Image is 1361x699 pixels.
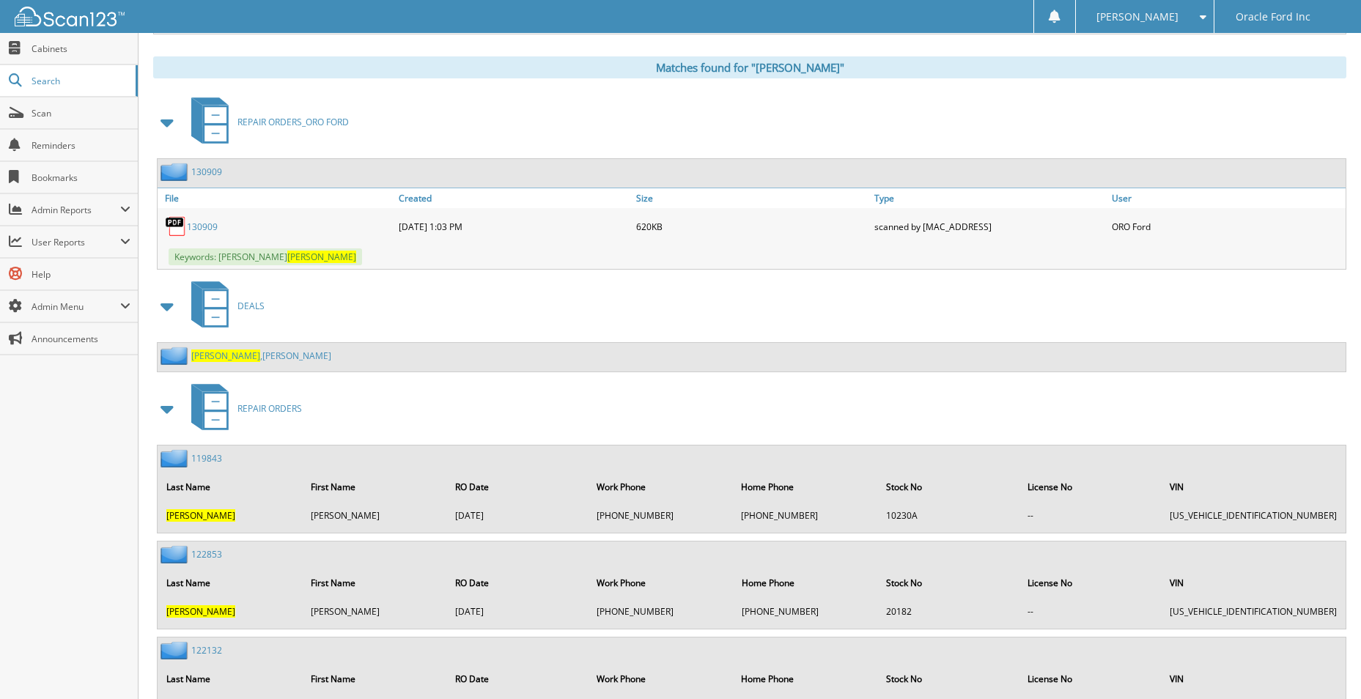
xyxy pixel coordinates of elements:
[589,472,733,502] th: Work Phone
[191,548,222,561] a: 122853
[734,472,877,502] th: Home Phone
[191,644,222,657] a: 122132
[32,236,120,248] span: User Reports
[32,171,130,184] span: Bookmarks
[1096,12,1179,21] span: [PERSON_NAME]
[32,268,130,281] span: Help
[32,139,130,152] span: Reminders
[589,664,733,694] th: Work Phone
[1020,664,1160,694] th: License No
[32,300,120,313] span: Admin Menu
[448,503,588,528] td: [DATE]
[161,347,191,365] img: folder2.png
[303,568,446,598] th: First Name
[182,380,302,437] a: REPAIR ORDERS
[879,472,1019,502] th: Stock No
[734,664,877,694] th: Home Phone
[303,472,446,502] th: First Name
[159,472,302,502] th: Last Name
[448,568,588,598] th: RO Date
[879,503,1019,528] td: 10230A
[871,212,1108,241] div: scanned by [MAC_ADDRESS]
[589,568,733,598] th: Work Phone
[169,248,362,265] span: Keywords: [PERSON_NAME]
[191,349,260,362] span: [PERSON_NAME]
[734,568,878,598] th: Home Phone
[161,545,191,563] img: folder2.png
[165,215,187,237] img: PDF.png
[161,449,191,467] img: folder2.png
[1020,472,1160,502] th: License No
[32,333,130,345] span: Announcements
[448,664,588,694] th: RO Date
[1236,12,1310,21] span: Oracle Ford Inc
[1108,188,1346,208] a: User
[32,107,130,119] span: Scan
[159,664,302,694] th: Last Name
[448,472,588,502] th: RO Date
[32,204,120,216] span: Admin Reports
[237,116,349,128] span: REPAIR ORDERS_ORO FORD
[871,188,1108,208] a: Type
[1020,568,1161,598] th: License No
[632,212,870,241] div: 620KB
[1162,599,1344,624] td: [US_VEHICLE_IDENTIFICATION_NUMBER]
[159,568,302,598] th: Last Name
[1020,599,1161,624] td: --
[879,599,1019,624] td: 20182
[879,568,1019,598] th: Stock No
[1162,472,1344,502] th: VIN
[395,188,632,208] a: Created
[303,503,446,528] td: [PERSON_NAME]
[1108,212,1346,241] div: ORO Ford
[191,452,222,465] a: 119843
[734,503,877,528] td: [PHONE_NUMBER]
[187,221,218,233] a: 130909
[32,75,128,87] span: Search
[191,166,222,178] a: 130909
[237,402,302,415] span: REPAIR ORDERS
[303,599,446,624] td: [PERSON_NAME]
[448,599,588,624] td: [DATE]
[166,605,235,618] span: [PERSON_NAME]
[237,300,265,312] span: DEALS
[32,42,130,55] span: Cabinets
[1162,664,1344,694] th: VIN
[1020,503,1160,528] td: --
[303,664,446,694] th: First Name
[161,641,191,659] img: folder2.png
[182,277,265,335] a: DEALS
[1162,503,1344,528] td: [US_VEHICLE_IDENTIFICATION_NUMBER]
[1288,629,1361,699] iframe: Chat Widget
[589,599,733,624] td: [PHONE_NUMBER]
[589,503,733,528] td: [PHONE_NUMBER]
[182,93,349,151] a: REPAIR ORDERS_ORO FORD
[161,163,191,181] img: folder2.png
[879,664,1019,694] th: Stock No
[191,349,331,362] a: [PERSON_NAME],[PERSON_NAME]
[153,56,1346,78] div: Matches found for "[PERSON_NAME]"
[158,188,395,208] a: File
[1162,568,1344,598] th: VIN
[632,188,870,208] a: Size
[734,599,878,624] td: [PHONE_NUMBER]
[287,251,356,263] span: [PERSON_NAME]
[395,212,632,241] div: [DATE] 1:03 PM
[166,509,235,522] span: [PERSON_NAME]
[15,7,125,26] img: scan123-logo-white.svg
